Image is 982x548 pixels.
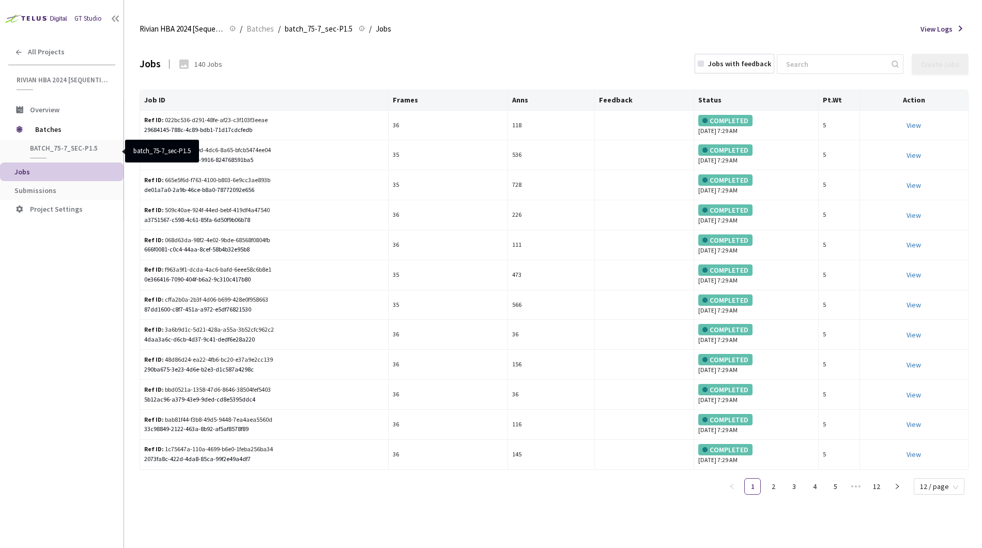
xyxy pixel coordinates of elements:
td: 226 [508,200,595,230]
span: ••• [848,478,864,495]
th: Job ID [140,90,389,111]
span: Batches [35,119,106,140]
td: 118 [508,111,595,141]
div: COMPLETED [698,234,753,246]
a: View [907,211,921,220]
td: 5 [819,320,860,350]
div: 48d86d24-ea22-4fb6-bc20-e37a9e2cc139 [144,355,277,365]
td: 566 [508,290,595,320]
div: COMPLETED [698,204,753,216]
a: 5 [827,479,843,494]
a: 2 [765,479,781,494]
b: Ref ID: [144,295,164,303]
input: Search [780,55,890,73]
td: 36 [389,440,508,470]
td: 36 [389,350,508,380]
td: 116 [508,410,595,440]
div: [DATE] 7:29 AM [698,264,814,286]
a: 12 [869,479,884,494]
td: 5 [819,140,860,170]
td: 5 [819,350,860,380]
td: 35 [389,140,508,170]
div: [DATE] 7:29 AM [698,294,814,316]
th: Frames [389,90,508,111]
b: Ref ID: [144,445,164,453]
div: 2073fa8c-422d-4da8-85ca-99f2e49a4df7 [144,454,384,464]
span: Batches [247,23,274,35]
td: 145 [508,440,595,470]
div: 0e366416-7090-404f-b6a2-9c310c417b80 [144,275,384,285]
a: View [907,450,921,459]
li: Next Page [889,478,906,495]
a: View [907,360,921,369]
div: 509c40ae-924f-44ed-bebf-419df4a47540 [144,205,277,215]
td: 36 [389,410,508,440]
li: 3 [786,478,802,495]
div: [DATE] 7:29 AM [698,174,814,196]
b: Ref ID: [144,265,164,273]
th: Feedback [595,90,694,111]
div: 665e5f6d-f763-4100-b803-6e9cc3ae893b [144,175,277,185]
div: COMPLETED [698,414,753,425]
span: 12 / page [920,479,958,494]
a: 4 [807,479,822,494]
a: View [907,240,921,249]
td: 5 [819,290,860,320]
span: Jobs [14,167,30,176]
div: 33c98849-2122-463a-8b92-af5af8578f89 [144,424,384,434]
a: View [907,330,921,339]
li: Previous Page [724,478,740,495]
a: View [907,181,921,190]
li: / [278,23,281,35]
span: Jobs [376,23,391,35]
div: de01a7a0-2a9b-46ce-b8a0-78772092e656 [144,185,384,195]
b: Ref ID: [144,386,164,393]
div: Jobs [140,56,161,71]
a: View [907,151,921,160]
div: 666f0081-c0c4-44aa-8cef-58b4b32e95b8 [144,245,384,255]
th: Status [694,90,818,111]
li: 5 [827,478,843,495]
div: 022bc536-d291-48fe-af23-c3f103f3eeae [144,115,277,125]
td: 36 [508,380,595,410]
span: Project Settings [30,204,83,214]
span: All Projects [28,48,65,56]
td: 5 [819,200,860,230]
li: Next 5 Pages [848,478,864,495]
td: 36 [389,111,508,141]
span: Rivian HBA 2024 [Sequential] [17,76,109,84]
div: Page Size [914,478,964,491]
div: [DATE] 7:29 AM [698,324,814,345]
td: 36 [389,230,508,260]
div: COMPLETED [698,324,753,335]
td: 36 [389,200,508,230]
div: COMPLETED [698,174,753,186]
div: cffa2b0a-2b3f-4d06-b699-428e0f958663 [144,295,277,305]
td: 156 [508,350,595,380]
td: 728 [508,170,595,200]
div: COMPLETED [698,354,753,365]
div: 87dd1600-c8f7-451a-a972-e5df76821530 [144,305,384,315]
td: 36 [508,320,595,350]
td: 5 [819,230,860,260]
th: Pt.Wt [819,90,860,111]
a: 1 [745,479,760,494]
div: [DATE] 7:29 AM [698,444,814,465]
td: 5 [819,260,860,290]
div: COMPLETED [698,115,753,126]
div: COMPLETED [698,294,753,306]
td: 5 [819,440,860,470]
span: Submissions [14,186,56,195]
b: Ref ID: [144,146,164,154]
a: View [907,390,921,399]
span: right [894,483,900,490]
div: bab81f44-f3b8-49d5-9448-7ea4aea5560d [144,415,277,425]
div: bbd0521a-1358-47d6-8646-38504fef5403 [144,385,277,395]
li: / [240,23,242,35]
span: Rivian HBA 2024 [Sequential] [140,23,223,35]
th: Action [860,90,969,111]
b: Ref ID: [144,356,164,363]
